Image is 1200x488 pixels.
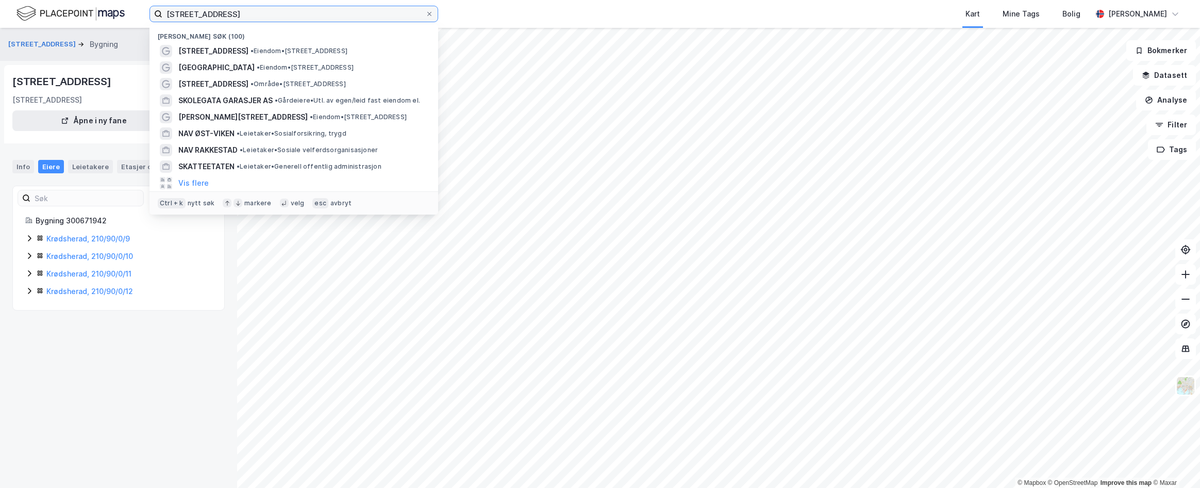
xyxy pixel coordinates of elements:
button: Vis flere [178,177,209,189]
span: SKATTEETATEN [178,160,235,173]
button: Åpne i ny fane [12,110,175,131]
a: Krødsherad, 210/90/0/12 [46,287,133,296]
a: Krødsherad, 210/90/0/9 [46,234,130,243]
span: [PERSON_NAME][STREET_ADDRESS] [178,111,308,123]
span: • [257,63,260,71]
div: avbryt [330,199,352,207]
button: Tags [1148,139,1196,160]
img: logo.f888ab2527a4732fd821a326f86c7f29.svg [16,5,125,23]
button: [STREET_ADDRESS] [8,39,78,50]
span: • [251,80,254,88]
img: Z [1176,376,1195,396]
span: [GEOGRAPHIC_DATA] [178,61,255,74]
div: Etasjer og enheter [121,162,185,171]
span: NAV ØST-VIKEN [178,127,235,140]
div: [STREET_ADDRESS] [12,73,113,90]
div: Kart [965,8,980,20]
span: • [310,113,313,121]
span: Eiendom • [STREET_ADDRESS] [310,113,407,121]
div: Bolig [1062,8,1080,20]
div: Bygning [90,38,118,51]
span: Område • [STREET_ADDRESS] [251,80,346,88]
span: Gårdeiere • Utl. av egen/leid fast eiendom el. [275,96,420,105]
div: Bygning 300671942 [36,215,212,227]
input: Søk på adresse, matrikkel, gårdeiere, leietakere eller personer [162,6,425,22]
iframe: Chat Widget [1148,438,1200,488]
a: Krødsherad, 210/90/0/11 [46,269,131,278]
span: NAV RAKKESTAD [178,144,238,156]
a: Mapbox [1018,479,1046,486]
span: • [240,146,243,154]
span: [STREET_ADDRESS] [178,78,248,90]
span: Leietaker • Sosialforsikring, trygd [237,129,346,138]
span: • [251,47,254,55]
span: • [275,96,278,104]
div: markere [244,199,271,207]
div: [STREET_ADDRESS] [12,94,82,106]
a: Improve this map [1101,479,1152,486]
div: Kontrollprogram for chat [1148,438,1200,488]
div: Eiere [38,160,64,173]
div: [PERSON_NAME] søk (100) [149,24,438,43]
span: Leietaker • Generell offentlig administrasjon [237,162,381,171]
div: Ctrl + k [158,198,186,208]
div: nytt søk [188,199,215,207]
button: Datasett [1133,65,1196,86]
span: Eiendom • [STREET_ADDRESS] [251,47,347,55]
span: Eiendom • [STREET_ADDRESS] [257,63,354,72]
div: [PERSON_NAME] [1108,8,1167,20]
span: • [237,162,240,170]
button: Filter [1146,115,1196,135]
div: Mine Tags [1003,8,1040,20]
div: Info [12,160,34,173]
button: Analyse [1136,90,1196,110]
button: Bokmerker [1126,40,1196,61]
input: Søk [30,190,143,206]
div: velg [291,199,305,207]
span: Leietaker • Sosiale velferdsorganisasjoner [240,146,378,154]
a: Krødsherad, 210/90/0/10 [46,252,133,261]
div: esc [312,198,328,208]
span: [STREET_ADDRESS] [178,45,248,57]
span: SKOLEGATA GARASJER AS [178,94,273,107]
div: Leietakere [68,160,113,173]
span: • [237,129,240,137]
a: OpenStreetMap [1048,479,1098,486]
